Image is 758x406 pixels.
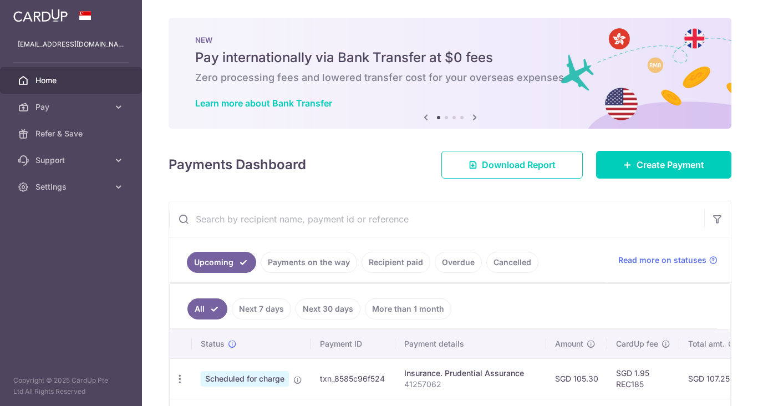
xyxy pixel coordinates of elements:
a: Recipient paid [362,252,430,273]
span: Read more on statuses [618,255,706,266]
span: CardUp fee [616,338,658,349]
a: All [187,298,227,319]
a: Download Report [441,151,583,179]
h6: Zero processing fees and lowered transfer cost for your overseas expenses [195,71,705,84]
span: Settings [35,181,109,192]
span: Refer & Save [35,128,109,139]
a: Read more on statuses [618,255,718,266]
a: Learn more about Bank Transfer [195,98,332,109]
span: Amount [555,338,583,349]
p: NEW [195,35,705,44]
input: Search by recipient name, payment id or reference [169,201,704,237]
span: Scheduled for charge [201,371,289,387]
span: Create Payment [637,158,704,171]
div: Insurance. Prudential Assurance [404,368,537,379]
span: Download Report [482,158,556,171]
p: 41257062 [404,379,537,390]
td: SGD 107.25 [679,358,746,399]
h5: Pay internationally via Bank Transfer at $0 fees [195,49,705,67]
td: SGD 105.30 [546,358,607,399]
a: Cancelled [486,252,538,273]
th: Payment details [395,329,546,358]
td: SGD 1.95 REC185 [607,358,679,399]
a: Payments on the way [261,252,357,273]
span: Status [201,338,225,349]
p: [EMAIL_ADDRESS][DOMAIN_NAME] [18,39,124,50]
td: txn_8585c96f524 [311,358,395,399]
a: Next 7 days [232,298,291,319]
h4: Payments Dashboard [169,155,306,175]
a: Upcoming [187,252,256,273]
span: Total amt. [688,338,725,349]
img: CardUp [13,9,68,22]
span: Support [35,155,109,166]
a: Create Payment [596,151,731,179]
span: Home [35,75,109,86]
th: Payment ID [311,329,395,358]
a: Overdue [435,252,482,273]
span: Pay [35,101,109,113]
a: More than 1 month [365,298,451,319]
a: Next 30 days [296,298,360,319]
img: Bank transfer banner [169,18,731,129]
